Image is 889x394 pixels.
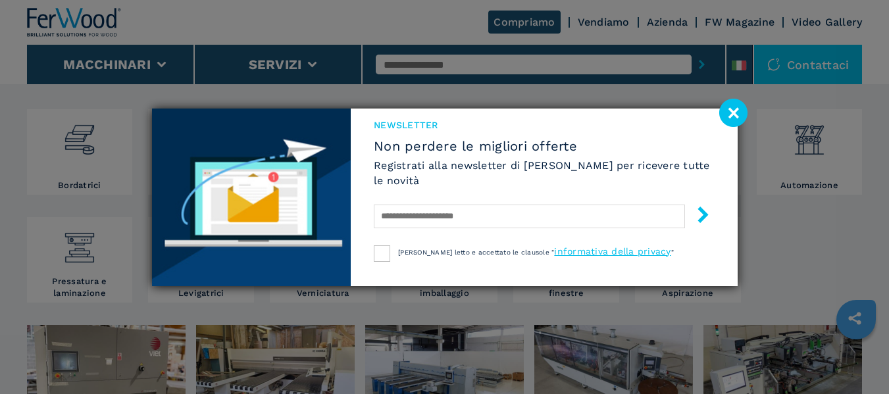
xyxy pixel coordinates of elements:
[374,138,714,154] span: Non perdere le migliori offerte
[152,109,351,286] img: Newsletter image
[374,158,714,188] h6: Registrati alla newsletter di [PERSON_NAME] per ricevere tutte le novità
[374,118,714,132] span: NEWSLETTER
[682,201,711,232] button: submit-button
[671,249,674,256] span: "
[554,246,671,257] a: informativa della privacy
[398,249,554,256] span: [PERSON_NAME] letto e accettato le clausole "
